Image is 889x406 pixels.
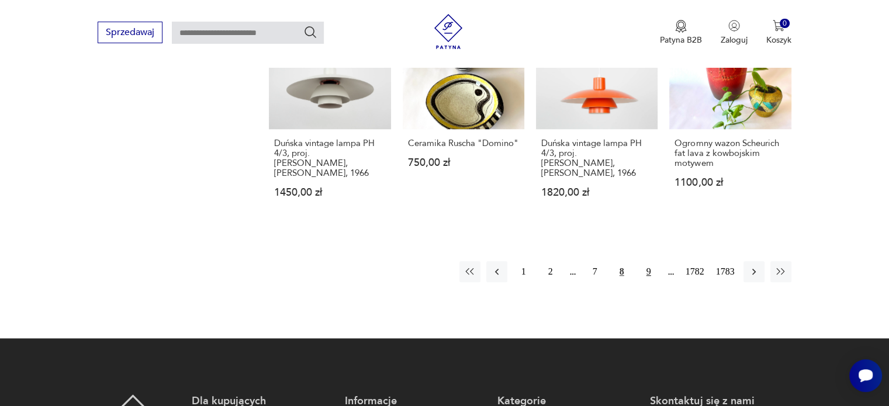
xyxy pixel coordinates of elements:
button: Zaloguj [721,20,748,46]
a: Ogromny wazon Scheurich fat lava z kowbojskim motywemOgromny wazon Scheurich fat lava z kowbojski... [669,8,791,220]
a: KlasykDuńska vintage lampa PH 4/3, proj. Poul Henningsen, Louis Poulsen, 1966Duńska vintage lampa... [536,8,658,220]
iframe: Smartsupp widget button [849,359,882,392]
button: Sprzedawaj [98,22,162,43]
a: Ikona medaluPatyna B2B [660,20,702,46]
h3: Duńska vintage lampa PH 4/3, proj. [PERSON_NAME], [PERSON_NAME], 1966 [274,138,385,178]
img: Ikona medalu [675,20,687,33]
button: 0Koszyk [766,20,791,46]
p: Zaloguj [721,34,748,46]
div: 0 [780,19,790,29]
img: Patyna - sklep z meblami i dekoracjami vintage [431,14,466,49]
button: 8 [611,261,632,282]
button: 2 [540,261,561,282]
h3: Duńska vintage lampa PH 4/3, proj. [PERSON_NAME], [PERSON_NAME], 1966 [541,138,652,178]
p: 750,00 zł [408,158,519,168]
a: Ceramika Ruscha "Domino"Ceramika Ruscha "Domino"750,00 zł [403,8,524,220]
a: KlasykDuńska vintage lampa PH 4/3, proj. Poul Henningsen, Louis Poulsen, 1966Duńska vintage lampa... [269,8,390,220]
p: Patyna B2B [660,34,702,46]
p: 1100,00 zł [674,178,786,188]
h3: Ogromny wazon Scheurich fat lava z kowbojskim motywem [674,138,786,168]
button: 1 [513,261,534,282]
button: 1783 [713,261,738,282]
p: Koszyk [766,34,791,46]
button: 7 [584,261,606,282]
button: 1782 [683,261,707,282]
button: 9 [638,261,659,282]
p: 1450,00 zł [274,188,385,197]
img: Ikonka użytkownika [728,20,740,32]
a: Sprzedawaj [98,29,162,37]
button: Patyna B2B [660,20,702,46]
h3: Ceramika Ruscha "Domino" [408,138,519,148]
button: Szukaj [303,25,317,39]
img: Ikona koszyka [773,20,784,32]
p: 1820,00 zł [541,188,652,197]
